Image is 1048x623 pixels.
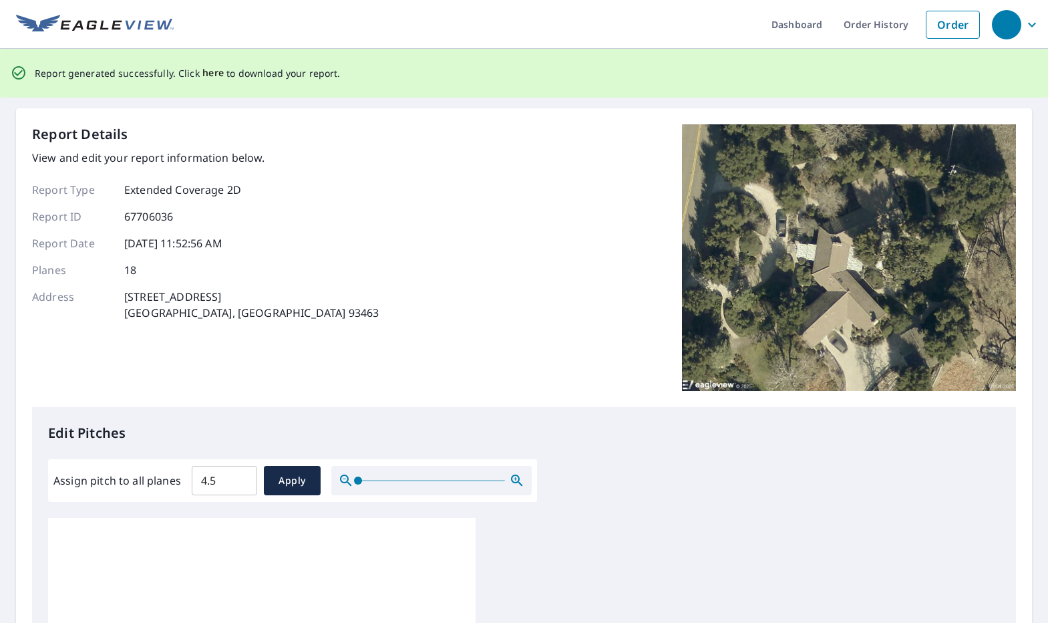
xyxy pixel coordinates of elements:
p: [STREET_ADDRESS] [GEOGRAPHIC_DATA], [GEOGRAPHIC_DATA] 93463 [124,289,379,321]
p: Report generated successfully. Click to download your report. [35,65,341,82]
p: Report Type [32,182,112,198]
p: View and edit your report information below. [32,150,379,166]
p: Edit Pitches [48,423,1000,443]
img: Top image [682,124,1016,392]
button: Apply [264,466,321,495]
p: Report Date [32,235,112,251]
p: 18 [124,262,136,278]
button: here [202,65,224,82]
p: Extended Coverage 2D [124,182,241,198]
p: [DATE] 11:52:56 AM [124,235,222,251]
img: EV Logo [16,15,174,35]
p: Report Details [32,124,128,144]
p: Report ID [32,209,112,225]
a: Order [926,11,980,39]
p: Planes [32,262,112,278]
input: 00.0 [192,462,257,499]
p: 67706036 [124,209,173,225]
label: Assign pitch to all planes [53,473,181,489]
span: Apply [275,473,310,489]
p: Address [32,289,112,321]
